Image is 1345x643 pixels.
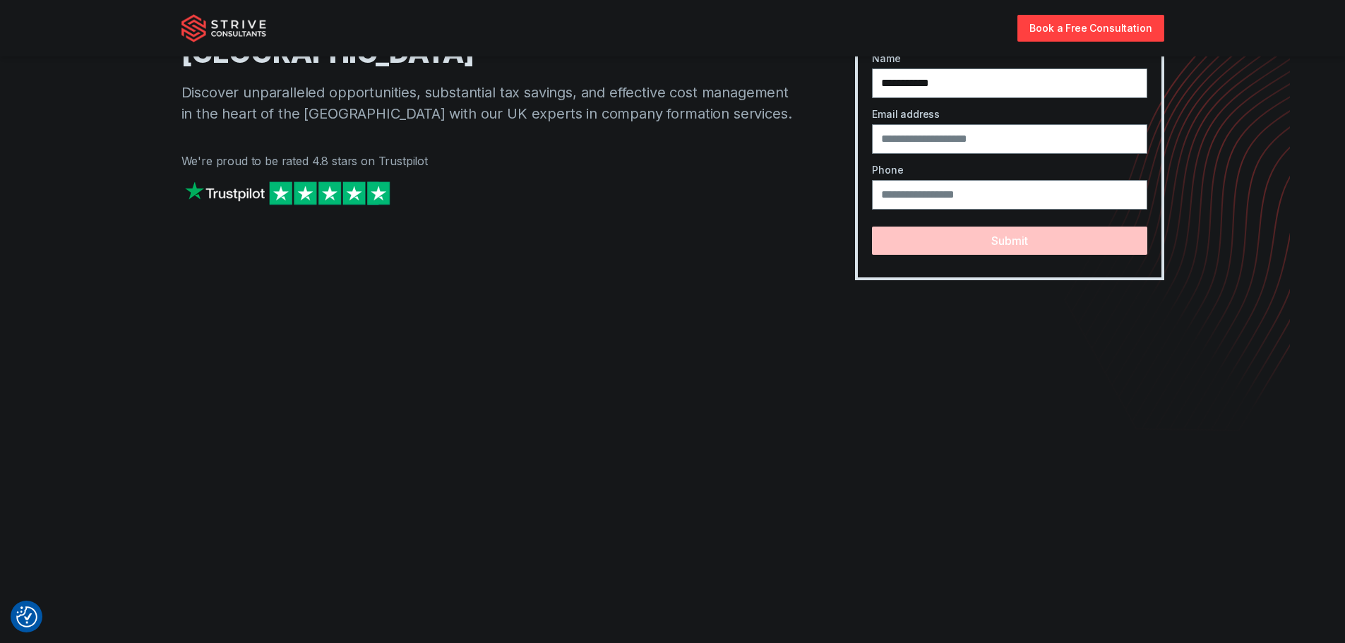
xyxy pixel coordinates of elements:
[1017,15,1164,41] a: Book a Free Consultation
[872,107,1147,121] label: Email address
[181,82,799,124] p: Discover unparalleled opportunities, substantial tax savings, and effective cost management in th...
[181,14,266,42] img: Strive Consultants
[181,152,799,169] p: We're proud to be rated 4.8 stars on Trustpilot
[16,606,37,627] img: Revisit consent button
[181,178,393,208] img: Strive on Trustpilot
[16,606,37,627] button: Consent Preferences
[872,51,1147,66] label: Name
[872,227,1147,255] button: Submit
[872,162,1147,177] label: Phone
